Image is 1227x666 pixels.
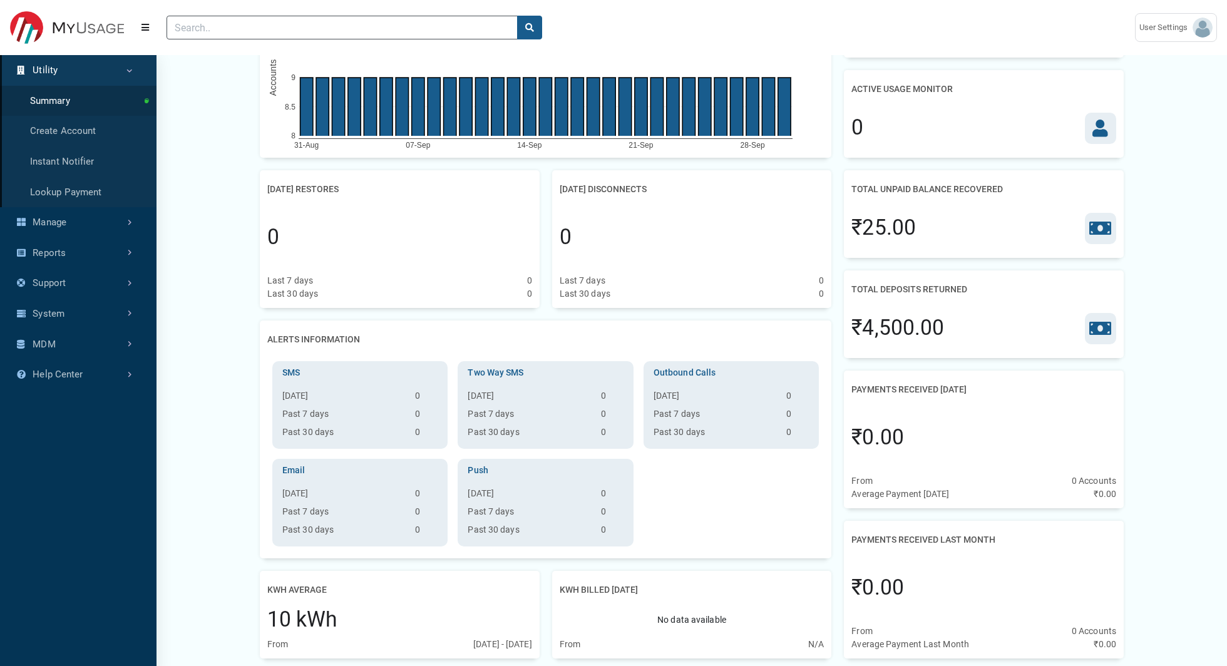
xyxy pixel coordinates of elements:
[267,222,279,253] div: 0
[851,212,916,243] div: ₹25.00
[851,278,967,301] h2: Total Deposits Returned
[277,523,410,541] th: Past 30 days
[277,407,410,426] th: Past 7 days
[267,328,360,351] h2: Alerts Information
[649,407,781,426] th: Past 7 days
[527,287,532,300] div: 0
[649,389,781,407] th: [DATE]
[410,505,443,523] td: 0
[1072,474,1116,488] div: 0 Accounts
[560,638,580,651] div: From
[560,578,638,602] h2: kWh Billed [DATE]
[808,638,824,651] div: N/A
[781,426,814,444] td: 0
[463,464,628,477] h3: Push
[596,505,629,523] td: 0
[267,578,327,602] h2: kWh Average
[277,487,410,505] th: [DATE]
[1094,638,1116,651] div: ₹0.00
[649,366,814,379] h3: Outbound Calls
[463,487,595,505] th: [DATE]
[819,274,824,287] div: 0
[560,222,572,253] div: 0
[851,312,944,344] div: ₹4,500.00
[527,274,532,287] div: 0
[1135,13,1217,42] a: User Settings
[267,604,338,635] div: 10 kWh
[267,287,318,300] div: Last 30 days
[277,505,410,523] th: Past 7 days
[851,625,872,638] div: From
[267,638,288,651] div: From
[560,274,605,287] div: Last 7 days
[134,16,157,39] button: Menu
[473,638,532,651] div: [DATE] - [DATE]
[463,366,628,379] h3: Two Way SMS
[167,16,518,39] input: Search
[596,487,629,505] td: 0
[596,523,629,541] td: 0
[560,178,647,201] h2: [DATE] Disconnects
[851,572,904,603] div: ₹0.00
[1139,21,1193,34] span: User Settings
[410,426,443,444] td: 0
[277,464,443,477] h3: Email
[851,422,904,453] div: ₹0.00
[463,426,595,444] th: Past 30 days
[463,523,595,541] th: Past 30 days
[649,426,781,444] th: Past 30 days
[596,407,629,426] td: 0
[410,487,443,505] td: 0
[851,638,969,651] div: Average Payment Last Month
[560,602,824,638] div: No data available
[410,523,443,541] td: 0
[851,78,953,101] h2: Active Usage Monitor
[277,366,443,379] h3: SMS
[10,11,124,44] img: ALTSK Logo
[410,407,443,426] td: 0
[463,407,595,426] th: Past 7 days
[267,178,339,201] h2: [DATE] Restores
[596,389,629,407] td: 0
[517,16,542,39] button: search
[851,178,1003,201] h2: Total Unpaid Balance Recovered
[277,426,410,444] th: Past 30 days
[781,407,814,426] td: 0
[267,274,313,287] div: Last 7 days
[277,389,410,407] th: [DATE]
[819,287,824,300] div: 0
[410,389,443,407] td: 0
[781,389,814,407] td: 0
[851,112,863,143] div: 0
[463,389,595,407] th: [DATE]
[851,378,967,401] h2: Payments Received [DATE]
[1094,488,1116,501] div: ₹0.00
[596,426,629,444] td: 0
[560,287,610,300] div: Last 30 days
[851,488,949,501] div: Average Payment [DATE]
[851,474,872,488] div: From
[851,528,995,551] h2: Payments Received Last Month
[1072,625,1116,638] div: 0 Accounts
[463,505,595,523] th: Past 7 days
